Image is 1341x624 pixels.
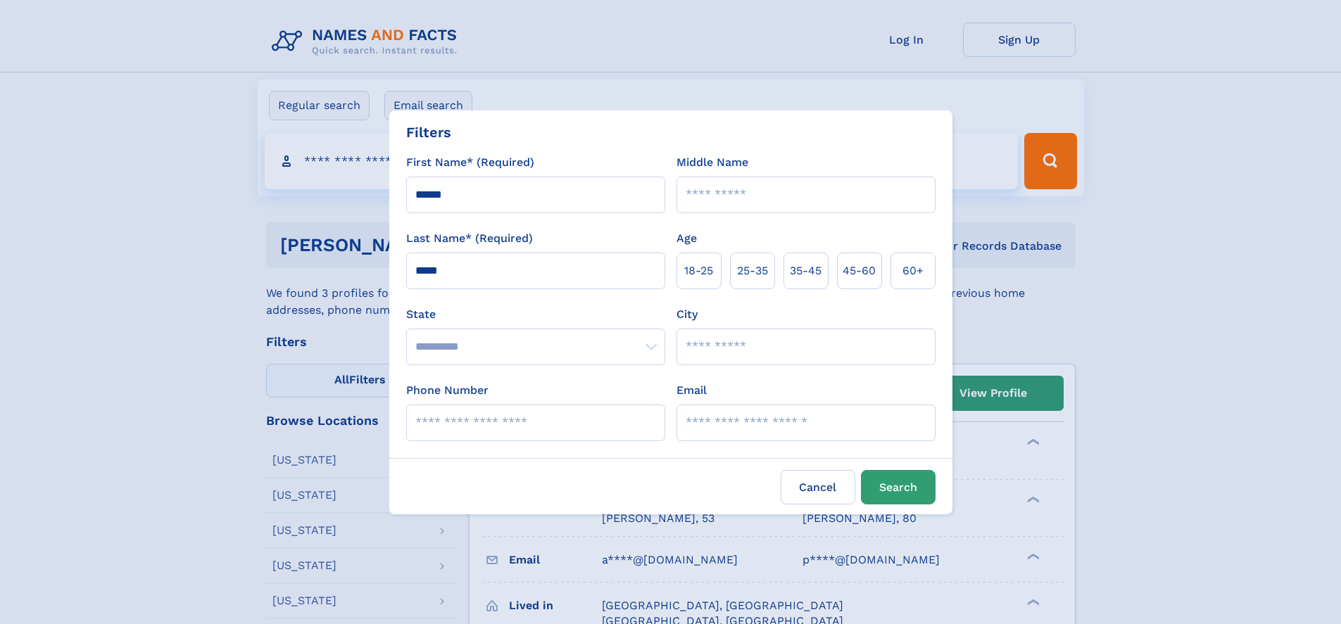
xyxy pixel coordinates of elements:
[861,470,936,504] button: Search
[684,262,713,279] span: 18‑25
[902,262,924,279] span: 60+
[406,306,665,323] label: State
[406,230,533,247] label: Last Name* (Required)
[406,382,489,399] label: Phone Number
[843,262,876,279] span: 45‑60
[406,122,451,143] div: Filters
[676,230,697,247] label: Age
[406,154,534,171] label: First Name* (Required)
[676,382,707,399] label: Email
[781,470,855,504] label: Cancel
[790,262,821,279] span: 35‑45
[737,262,768,279] span: 25‑35
[676,306,698,323] label: City
[676,154,748,171] label: Middle Name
